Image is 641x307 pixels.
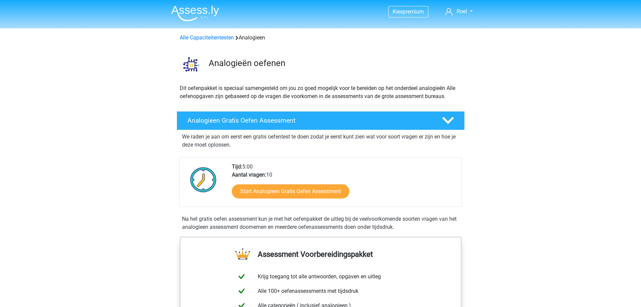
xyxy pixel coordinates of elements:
span: Kies [393,8,403,15]
a: Start Analogieen Gratis Oefen Assessment [232,184,349,198]
b: Aantal vragen: [232,172,266,178]
a: Kiespremium [389,7,428,16]
a: Alle Capaciteitentesten [180,34,234,41]
span: premium [403,8,424,15]
div: Analogieen [177,34,464,42]
div: Na het gratis oefen assessment kun je met het oefenpakket de uitleg bij de veelvoorkomende soorte... [179,215,462,231]
img: Assessly [171,5,219,21]
h3: Analogieën oefenen [209,58,459,68]
img: Klok [186,163,220,196]
img: analogieen [177,50,206,79]
div: 5:00 10 [227,163,461,207]
p: We raden je aan om eerst een gratis oefentest te doen zodat je eerst kunt zien wat voor soort vra... [182,133,459,149]
a: Analogieen Gratis Oefen Assessment [174,111,467,130]
h4: Analogieen Gratis Oefen Assessment [187,117,431,124]
span: Roel [457,8,467,14]
a: Roel [442,7,475,16]
b: Tijd: [232,163,242,170]
p: Dit oefenpakket is speciaal samengesteld om jou zo goed mogelijk voor te bereiden op het onderdee... [180,84,462,100]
